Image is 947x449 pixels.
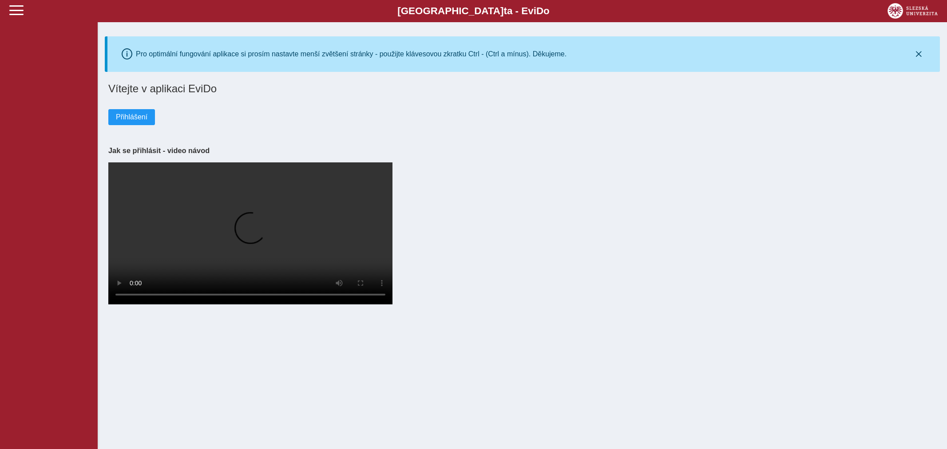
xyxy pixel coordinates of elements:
[108,109,155,125] button: Přihlášení
[536,5,543,16] span: D
[116,113,147,121] span: Přihlášení
[136,50,567,58] div: Pro optimální fungování aplikace si prosím nastavte menší zvětšení stránky - použijte klávesovou ...
[108,146,936,155] h3: Jak se přihlásit - video návod
[888,3,938,19] img: logo_web_su.png
[503,5,507,16] span: t
[543,5,550,16] span: o
[108,162,392,304] video: Your browser does not support the video tag.
[108,83,936,95] h1: Vítejte v aplikaci EviDo
[27,5,920,17] b: [GEOGRAPHIC_DATA] a - Evi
